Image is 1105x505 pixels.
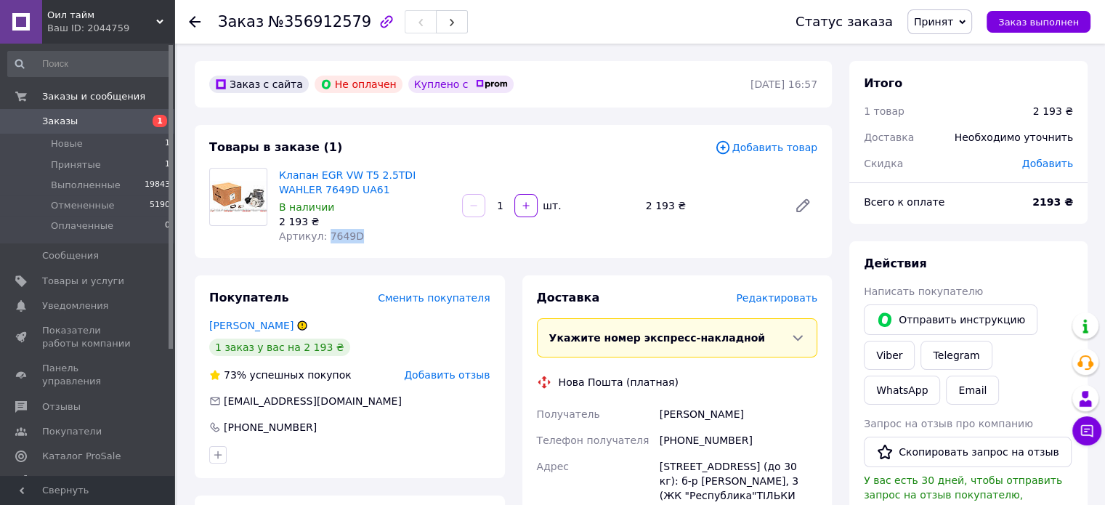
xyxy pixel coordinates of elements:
div: шт. [539,198,562,213]
span: В наличии [279,201,334,213]
span: Редактировать [736,292,817,304]
button: Чат с покупателем [1072,416,1101,445]
span: Написать покупателю [864,286,983,297]
span: 19843 [145,179,170,192]
div: 2 193 ₴ [279,214,450,229]
span: 73% [224,369,246,381]
span: Принят [914,16,953,28]
span: Добавить отзыв [404,369,490,381]
div: Куплено с [408,76,514,93]
span: Укажите номер экспресс-накладной [549,332,766,344]
a: Telegram [920,341,992,370]
span: №356912579 [268,13,371,31]
span: Добавить товар [715,140,817,155]
span: Оил тайм [47,9,156,22]
span: [EMAIL_ADDRESS][DOMAIN_NAME] [224,395,402,407]
a: Viber [864,341,915,370]
img: prom [476,80,508,89]
span: Добавить [1022,158,1073,169]
span: 1 товар [864,105,904,117]
a: WhatsApp [864,376,940,405]
div: [PHONE_NUMBER] [222,420,318,435]
span: Адрес [537,461,569,472]
span: Панель управления [42,362,134,388]
span: Новые [51,137,83,150]
span: Получатель [537,408,600,420]
span: Действия [864,256,927,270]
span: 1 [165,137,170,150]
div: 1 заказ у вас на 2 193 ₴ [209,339,350,356]
span: Сообщения [42,249,99,262]
button: Отправить инструкцию [864,304,1037,335]
div: 2 193 ₴ [1033,104,1073,118]
div: Ваш ID: 2044759 [47,22,174,35]
span: Сменить покупателя [378,292,490,304]
span: Аналитика [42,474,96,488]
time: [DATE] 16:57 [750,78,817,90]
button: Email [946,376,999,405]
div: [PERSON_NAME] [657,401,820,427]
span: Каталог ProSale [42,450,121,463]
span: Итого [864,76,902,90]
a: Клапан EGR VW T5 2.5TDI WAHLER 7649D UA61 [279,169,416,195]
a: [PERSON_NAME] [209,320,294,331]
span: Уведомления [42,299,108,312]
div: Заказ с сайта [209,76,309,93]
span: Доставка [864,132,914,143]
div: [PHONE_NUMBER] [657,427,820,453]
div: Статус заказа [796,15,893,29]
span: Скидка [864,158,903,169]
span: Отзывы [42,400,81,413]
span: Артикул: 7649D [279,230,364,242]
span: 1 [153,115,167,127]
span: Заказы и сообщения [42,90,145,103]
button: Скопировать запрос на отзыв [864,437,1072,467]
div: Вернуться назад [189,15,201,29]
span: Покупатель [209,291,288,304]
span: Отмененные [51,199,114,212]
span: 5190 [150,199,170,212]
span: 1 [165,158,170,171]
div: Нова Пошта (платная) [555,375,682,389]
span: Заказ [218,13,264,31]
span: Доставка [537,291,600,304]
img: Клапан EGR VW T5 2.5TDI WAHLER 7649D UA61 [210,181,267,212]
span: Заказы [42,115,78,128]
span: Товары в заказе (1) [209,140,342,154]
span: Заказ выполнен [998,17,1079,28]
input: Поиск [7,51,171,77]
span: Всего к оплате [864,196,944,208]
span: Оплаченные [51,219,113,233]
span: Принятые [51,158,101,171]
b: 2193 ₴ [1032,196,1073,208]
a: Редактировать [788,191,817,220]
span: Запрос на отзыв про компанию [864,418,1033,429]
span: 0 [165,219,170,233]
button: Заказ выполнен [987,11,1090,33]
div: Необходимо уточнить [946,121,1082,153]
div: успешных покупок [209,368,352,382]
div: 2 193 ₴ [640,195,782,216]
span: Показатели работы компании [42,324,134,350]
span: Телефон получателя [537,435,649,446]
span: Выполненные [51,179,121,192]
div: Не оплачен [315,76,402,93]
span: Товары и услуги [42,275,124,288]
span: Покупатели [42,425,102,438]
